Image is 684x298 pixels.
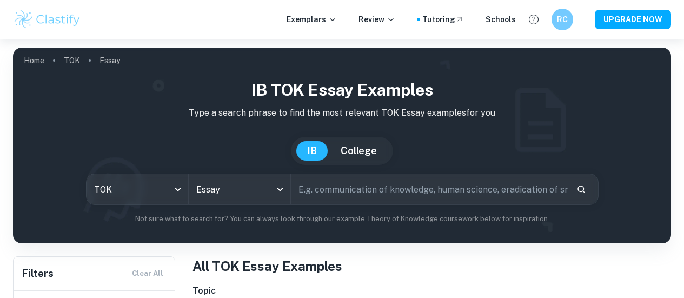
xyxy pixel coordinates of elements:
h6: Topic [192,284,671,297]
p: Exemplars [287,14,337,25]
img: Clastify logo [13,9,82,30]
p: Essay [99,55,120,67]
button: RC [552,9,573,30]
p: Not sure what to search for? You can always look through our example Theory of Knowledge coursewo... [22,214,662,224]
h1: All TOK Essay Examples [192,256,671,276]
a: TOK [64,53,80,68]
div: Essay [189,174,290,204]
button: Search [572,180,590,198]
div: TOK [87,174,188,204]
button: UPGRADE NOW [595,10,671,29]
h6: RC [556,14,569,25]
img: profile cover [13,48,671,243]
a: Home [24,53,44,68]
h1: IB TOK Essay examples [22,78,662,102]
button: Help and Feedback [524,10,543,29]
button: College [330,141,388,161]
a: Tutoring [422,14,464,25]
button: IB [296,141,328,161]
input: E.g. communication of knowledge, human science, eradication of smallpox... [291,174,568,204]
p: Review [358,14,395,25]
h6: Filters [22,266,54,281]
p: Type a search phrase to find the most relevant TOK Essay examples for you [22,107,662,120]
a: Schools [486,14,516,25]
